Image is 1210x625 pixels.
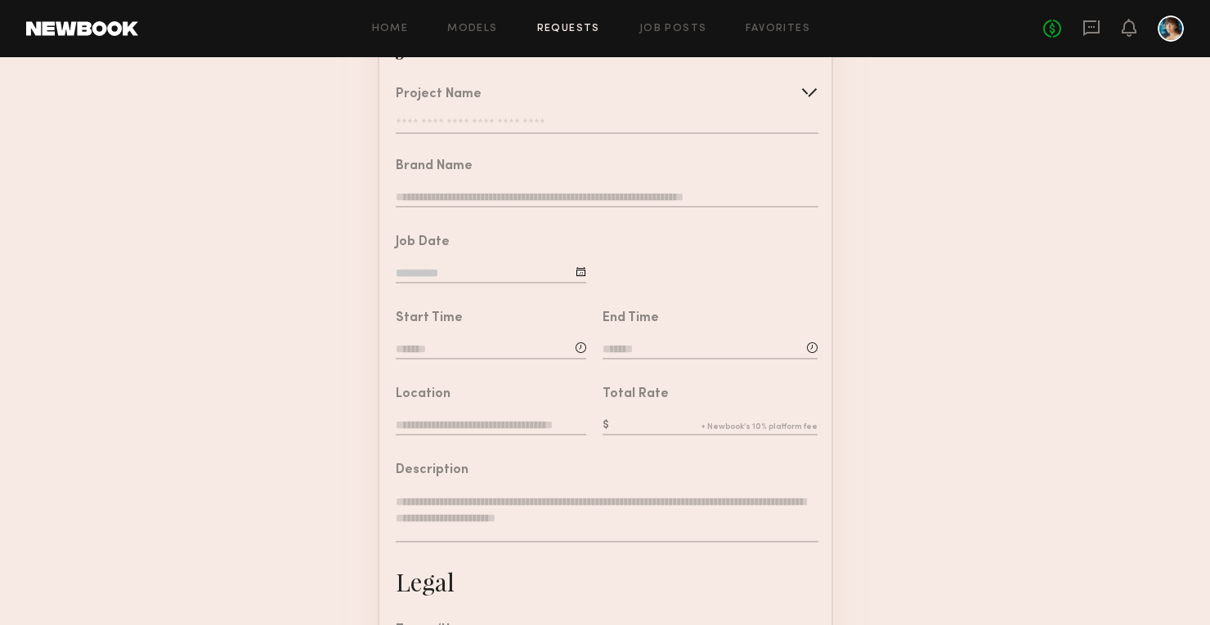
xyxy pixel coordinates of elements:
div: Total Rate [603,388,669,401]
div: Legal [396,565,455,598]
div: Description [396,464,468,477]
div: End Time [603,312,659,325]
a: Requests [537,24,600,34]
div: Job Date [396,236,450,249]
div: Location [396,388,450,401]
a: Home [372,24,409,34]
div: Brand Name [396,160,473,173]
a: Models [447,24,497,34]
div: Start Time [396,312,463,325]
div: Project Name [396,88,482,101]
a: Job Posts [639,24,707,34]
a: Favorites [746,24,810,34]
